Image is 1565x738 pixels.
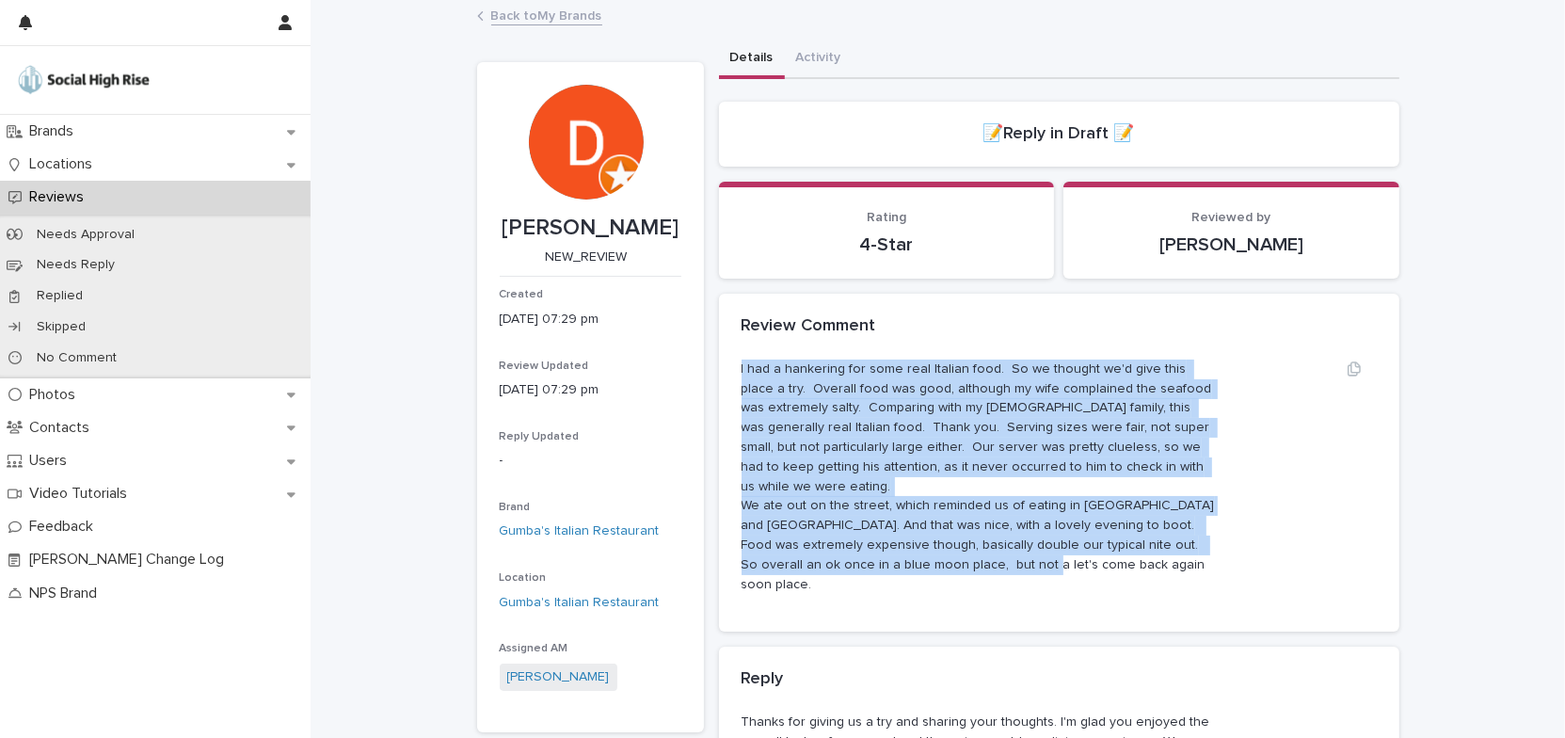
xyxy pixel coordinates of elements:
p: 4-Star [742,233,1032,256]
a: Gumba's Italian Restaurant [500,521,660,541]
h2: Review Comment [742,316,876,337]
p: [DATE] 07:29 pm [500,310,681,329]
span: Reply Updated [500,431,580,442]
p: I had a hankering for some real Italian food. So we thought we'd give this place a try. Overall f... [742,360,1218,595]
span: Created [500,289,544,300]
p: NPS Brand [22,585,112,602]
img: o5DnuTxEQV6sW9jFYBBf [15,61,152,99]
p: Skipped [22,319,101,335]
p: [PERSON_NAME] Change Log [22,551,239,569]
p: No Comment [22,350,132,366]
p: Replied [22,288,98,304]
h2: 📝Reply in Draft 📝 [983,124,1135,145]
p: [PERSON_NAME] [500,215,681,242]
p: Locations [22,155,107,173]
p: Video Tutorials [22,485,142,503]
a: Gumba's Italian Restaurant [500,593,660,613]
a: [PERSON_NAME] [507,667,610,687]
button: Activity [785,40,853,79]
p: Brands [22,122,88,140]
p: NEW_REVIEW [500,249,674,265]
span: Location [500,572,547,584]
a: Back toMy Brands [491,4,602,25]
h2: Reply [742,669,784,690]
p: Needs Reply [22,257,130,273]
p: [DATE] 07:29 pm [500,380,681,400]
span: Reviewed by [1191,211,1270,224]
span: Rating [867,211,906,224]
p: Photos [22,386,90,404]
span: Review Updated [500,361,589,372]
span: Brand [500,502,531,513]
p: Feedback [22,518,108,536]
p: Contacts [22,419,104,437]
p: Needs Approval [22,227,150,243]
button: Details [719,40,785,79]
span: Assigned AM [500,643,568,654]
p: Users [22,452,82,470]
p: Reviews [22,188,99,206]
p: - [500,451,681,471]
p: [PERSON_NAME] [1086,233,1377,256]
